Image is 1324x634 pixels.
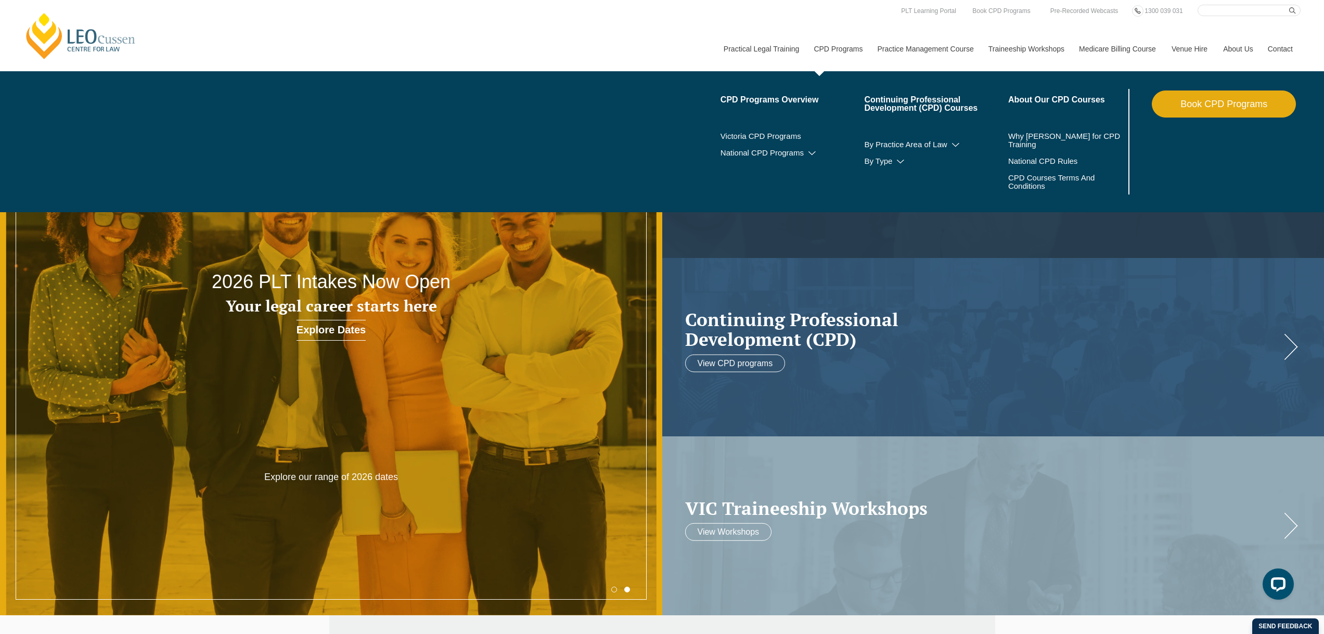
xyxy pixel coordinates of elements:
[1145,7,1182,15] span: 1300 039 031
[133,271,530,292] h2: 2026 PLT Intakes Now Open
[898,5,959,17] a: PLT Learning Portal
[1260,27,1301,71] a: Contact
[721,96,865,104] a: CPD Programs Overview
[611,587,617,592] button: 1
[685,523,772,541] a: View Workshops
[721,149,865,157] a: National CPD Programs
[1215,27,1260,71] a: About Us
[864,96,1008,112] a: Continuing Professional Development (CPD) Courses
[685,309,1281,349] h2: Continuing Professional Development (CPD)
[716,27,806,71] a: Practical Legal Training
[1071,27,1164,71] a: Medicare Billing Course
[624,587,630,592] button: 2
[23,11,138,60] a: [PERSON_NAME] Centre for Law
[1008,174,1100,190] a: CPD Courses Terms And Conditions
[870,27,981,71] a: Practice Management Course
[721,132,865,140] a: Victoria CPD Programs
[297,320,366,341] a: Explore Dates
[981,27,1071,71] a: Traineeship Workshops
[685,354,786,372] a: View CPD programs
[1008,132,1126,149] a: Why [PERSON_NAME] for CPD Training
[1164,27,1215,71] a: Venue Hire
[806,27,869,71] a: CPD Programs
[1008,96,1126,104] a: About Our CPD Courses
[1254,564,1298,608] iframe: LiveChat chat widget
[133,297,530,315] h3: Your legal career starts here
[970,5,1033,17] a: Book CPD Programs
[199,471,464,483] p: Explore our range of 2026 dates
[1142,5,1185,17] a: 1300 039 031
[1048,5,1121,17] a: Pre-Recorded Webcasts
[864,157,1008,165] a: By Type
[1152,90,1296,118] a: Book CPD Programs
[864,140,1008,149] a: By Practice Area of Law
[685,498,1281,518] a: VIC Traineeship Workshops
[1008,157,1126,165] a: National CPD Rules
[685,309,1281,349] a: Continuing ProfessionalDevelopment (CPD)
